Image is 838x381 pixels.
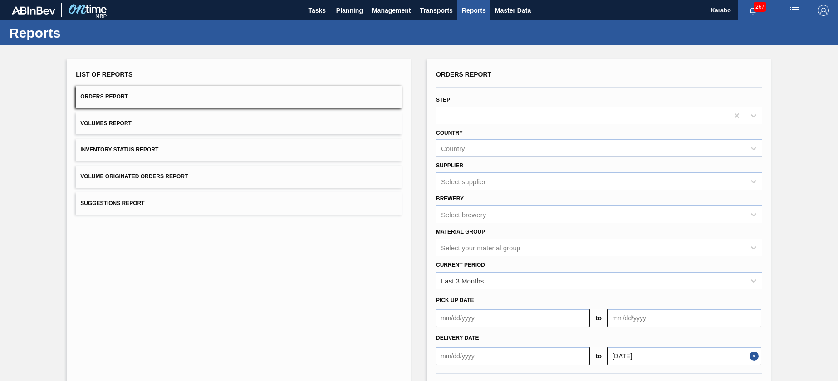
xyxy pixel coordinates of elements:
[441,145,465,152] div: Country
[436,71,491,78] span: Orders Report
[608,347,761,365] input: mm/dd/yyyy
[76,86,402,108] button: Orders Report
[589,309,608,327] button: to
[608,309,761,327] input: mm/dd/yyyy
[436,309,589,327] input: mm/dd/yyyy
[436,162,463,169] label: Supplier
[441,244,520,251] div: Select your material group
[80,200,144,206] span: Suggestions Report
[9,28,170,38] h1: Reports
[76,71,132,78] span: List of Reports
[436,297,474,303] span: Pick up Date
[495,5,531,16] span: Master Data
[589,347,608,365] button: to
[76,192,402,215] button: Suggestions Report
[76,166,402,188] button: Volume Originated Orders Report
[420,5,453,16] span: Transports
[12,6,55,15] img: TNhmsLtSVTkK8tSr43FrP2fwEKptu5GPRR3wAAAABJRU5ErkJggg==
[307,5,327,16] span: Tasks
[436,130,463,136] label: Country
[76,139,402,161] button: Inventory Status Report
[80,93,128,100] span: Orders Report
[80,147,158,153] span: Inventory Status Report
[80,120,132,127] span: Volumes Report
[818,5,829,16] img: Logout
[436,97,450,103] label: Step
[436,195,464,202] label: Brewery
[336,5,363,16] span: Planning
[436,347,589,365] input: mm/dd/yyyy
[441,178,485,186] div: Select supplier
[789,5,800,16] img: userActions
[436,335,479,341] span: Delivery Date
[80,173,188,180] span: Volume Originated Orders Report
[750,347,761,365] button: Close
[441,210,486,218] div: Select brewery
[372,5,411,16] span: Management
[462,5,486,16] span: Reports
[436,229,485,235] label: Material Group
[441,277,484,284] div: Last 3 Months
[754,2,766,12] span: 267
[738,4,767,17] button: Notifications
[436,262,485,268] label: Current Period
[76,112,402,135] button: Volumes Report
